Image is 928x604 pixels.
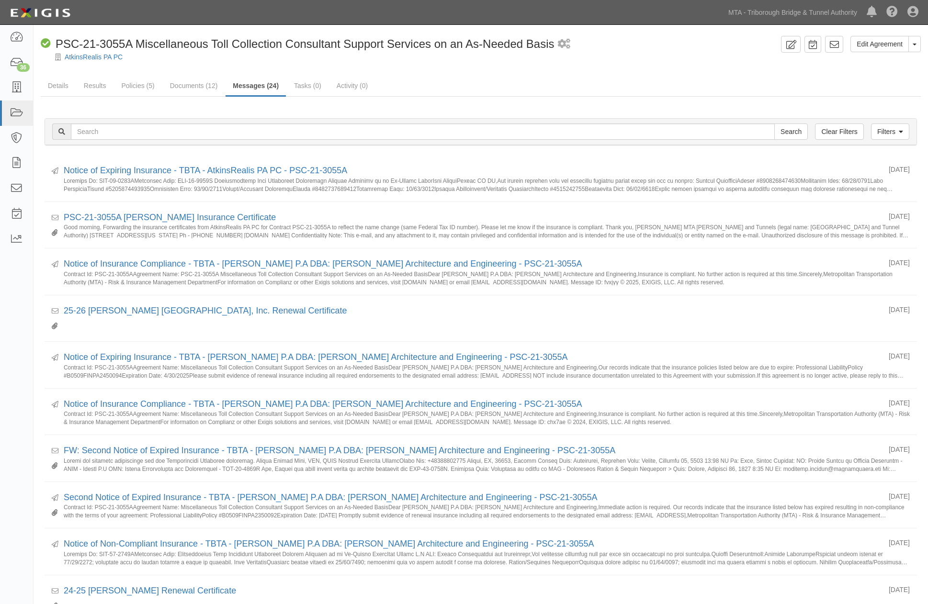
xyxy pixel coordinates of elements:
[889,538,910,548] div: [DATE]
[64,352,567,362] a: Notice of Expiring Insurance - TBTA - [PERSON_NAME] P.A DBA: [PERSON_NAME] Architecture and Engin...
[889,445,910,454] div: [DATE]
[889,212,910,221] div: [DATE]
[64,586,236,595] a: 24-25 [PERSON_NAME] Renewal Certificate
[64,399,582,409] a: Notice of Insurance Compliance - TBTA - [PERSON_NAME] P.A DBA: [PERSON_NAME] Architecture and Eng...
[41,76,76,95] a: Details
[52,541,58,548] i: Sent
[64,270,910,285] small: Contract Id: PSC-21-3055AAgreement Name: PSC-21-3055A Miscellaneous Toll Collection Consultant Su...
[64,492,882,504] div: Second Notice of Expired Insurance - TBTA - Atkins P.A DBA: Atkins Architecture and Engineering -...
[64,165,882,177] div: Notice of Expiring Insurance - TBTA - AtkinsRealis PA PC - PSC-21-3055A
[52,215,58,222] i: Received
[64,445,882,457] div: FW: Second Notice of Expired Insurance - TBTA - Atkins P.A DBA: Atkins Architecture and Engineeri...
[64,212,882,224] div: PSC-21-3055A Atkins Insurance Certificate
[287,76,328,95] a: Tasks (0)
[52,308,58,315] i: Received
[64,213,276,222] a: PSC-21-3055A [PERSON_NAME] Insurance Certificate
[114,76,161,95] a: Policies (5)
[558,39,570,49] i: 1 scheduled workflow
[52,355,58,361] i: Sent
[64,224,910,238] small: Good morning, Forwarding the insurance certificates from AtkinsRealis PA PC for Contract PSC-21-3...
[815,123,863,140] a: Clear Filters
[329,76,375,95] a: Activity (0)
[889,492,910,501] div: [DATE]
[64,492,598,502] a: Second Notice of Expired Insurance - TBTA - [PERSON_NAME] P.A DBA: [PERSON_NAME] Architecture and...
[52,495,58,502] i: Sent
[64,351,882,364] div: Notice of Expiring Insurance - TBTA - Atkins P.A DBA: Atkins Architecture and Engineering - PSC-2...
[56,37,554,50] span: PSC-21-3055A Miscellaneous Toll Collection Consultant Support Services on an As-Needed Basis
[64,305,882,317] div: 25-26 Atkins North America, Inc. Renewal Certificate
[889,165,910,174] div: [DATE]
[41,39,51,49] i: Compliant
[65,53,123,61] a: AtkinsRealis PA PC
[889,305,910,314] div: [DATE]
[64,503,910,518] small: Contract Id: PSC-21-3055AAgreement Name: Miscellaneous Toll Collection Consultant Support Service...
[41,36,554,52] div: PSC-21-3055A Miscellaneous Toll Collection Consultant Support Services on an As-Needed Basis
[226,76,286,97] a: Messages (24)
[64,306,347,315] a: 25-26 [PERSON_NAME] [GEOGRAPHIC_DATA], Inc. Renewal Certificate
[889,351,910,361] div: [DATE]
[64,364,910,379] small: Contract Id: PSC-21-3055AAgreement Name: Miscellaneous Toll Collection Consultant Support Service...
[64,538,882,550] div: Notice of Non-Compliant Insurance - TBTA - Atkins P.A DBA: Atkins Architecture and Engineering - ...
[77,76,113,95] a: Results
[889,585,910,594] div: [DATE]
[871,123,909,140] a: Filters
[52,588,58,595] i: Received
[7,4,73,22] img: logo-5460c22ac91f19d4615b14bd174203de0afe785f0fc80cf4dbbc73dc1793850b.png
[889,258,910,268] div: [DATE]
[71,123,775,140] input: Search
[52,402,58,408] i: Sent
[886,7,898,18] i: Help Center - Complianz
[52,168,58,175] i: Sent
[64,177,910,192] small: Loremips Do: SIT-09-0283AMetconsec Adip: ELI-16-9959S Doeiusmodtemp Inci Utlaboreet Doloremagn Al...
[64,259,582,268] a: Notice of Insurance Compliance - TBTA - [PERSON_NAME] P.A DBA: [PERSON_NAME] Architecture and Eng...
[64,550,910,565] small: Loremips Do: SIT-57-2749AMetconsec Adip: Elitseddoeius Temp Incididunt Utlaboreet Dolorem Aliquae...
[724,3,862,22] a: MTA - Triborough Bridge & Tunnel Authority
[64,410,910,425] small: Contract Id: PSC-21-3055AAgreement Name: Miscellaneous Toll Collection Consultant Support Service...
[64,539,594,548] a: Notice of Non-Compliant Insurance - TBTA - [PERSON_NAME] P.A DBA: [PERSON_NAME] Architecture and ...
[64,446,615,455] a: FW: Second Notice of Expired Insurance - TBTA - [PERSON_NAME] P.A DBA: [PERSON_NAME] Architecture...
[52,448,58,455] i: Received
[64,457,910,472] small: Loremi dol sitametc adipiscinge sed doe Temporincidi Utlaboree doloremag. Aliqua Enimad Mini, VEN...
[17,63,30,72] div: 36
[774,123,808,140] input: Search
[64,585,882,597] div: 24-25 Atkins Renewal Certificate
[64,258,882,270] div: Notice of Insurance Compliance - TBTA - Atkins P.A DBA: Atkins Architecture and Engineering - PSC...
[64,398,882,411] div: Notice of Insurance Compliance - TBTA - Atkins P.A DBA: Atkins Architecture and Engineering - PSC...
[163,76,225,95] a: Documents (12)
[52,261,58,268] i: Sent
[850,36,909,52] a: Edit Agreement
[889,398,910,408] div: [DATE]
[64,166,347,175] a: Notice of Expiring Insurance - TBTA - AtkinsRealis PA PC - PSC-21-3055A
